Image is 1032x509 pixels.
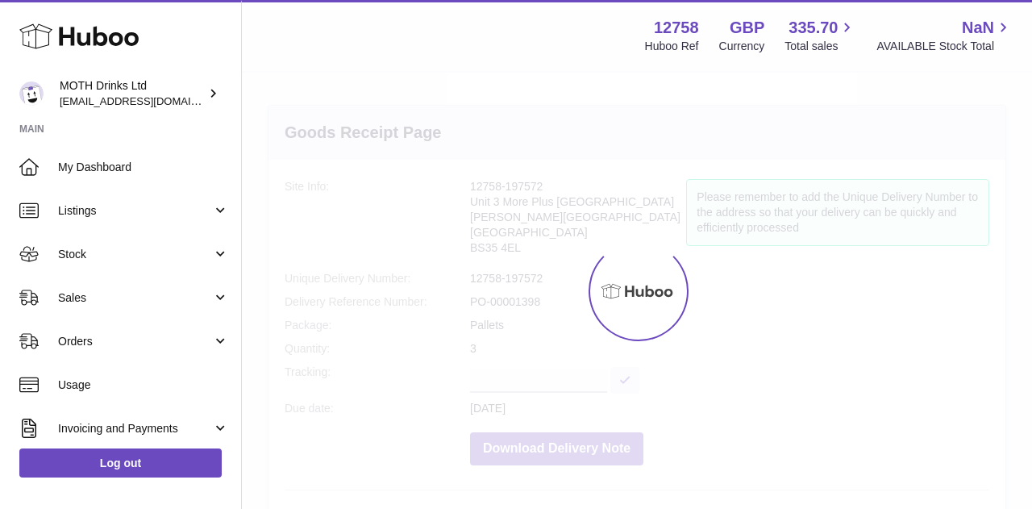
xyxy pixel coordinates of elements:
[645,39,699,54] div: Huboo Ref
[784,17,856,54] a: 335.70 Total sales
[58,290,212,306] span: Sales
[58,203,212,219] span: Listings
[19,449,222,478] a: Log out
[876,39,1013,54] span: AVAILABLE Stock Total
[60,78,205,109] div: MOTH Drinks Ltd
[60,94,237,107] span: [EMAIL_ADDRESS][DOMAIN_NAME]
[784,39,856,54] span: Total sales
[58,378,229,393] span: Usage
[876,17,1013,54] a: NaN AVAILABLE Stock Total
[58,160,229,175] span: My Dashboard
[58,421,212,436] span: Invoicing and Payments
[719,39,765,54] div: Currency
[19,81,44,106] img: orders@mothdrinks.com
[58,247,212,262] span: Stock
[730,17,764,39] strong: GBP
[58,334,212,349] span: Orders
[789,17,838,39] span: 335.70
[962,17,994,39] span: NaN
[654,17,699,39] strong: 12758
